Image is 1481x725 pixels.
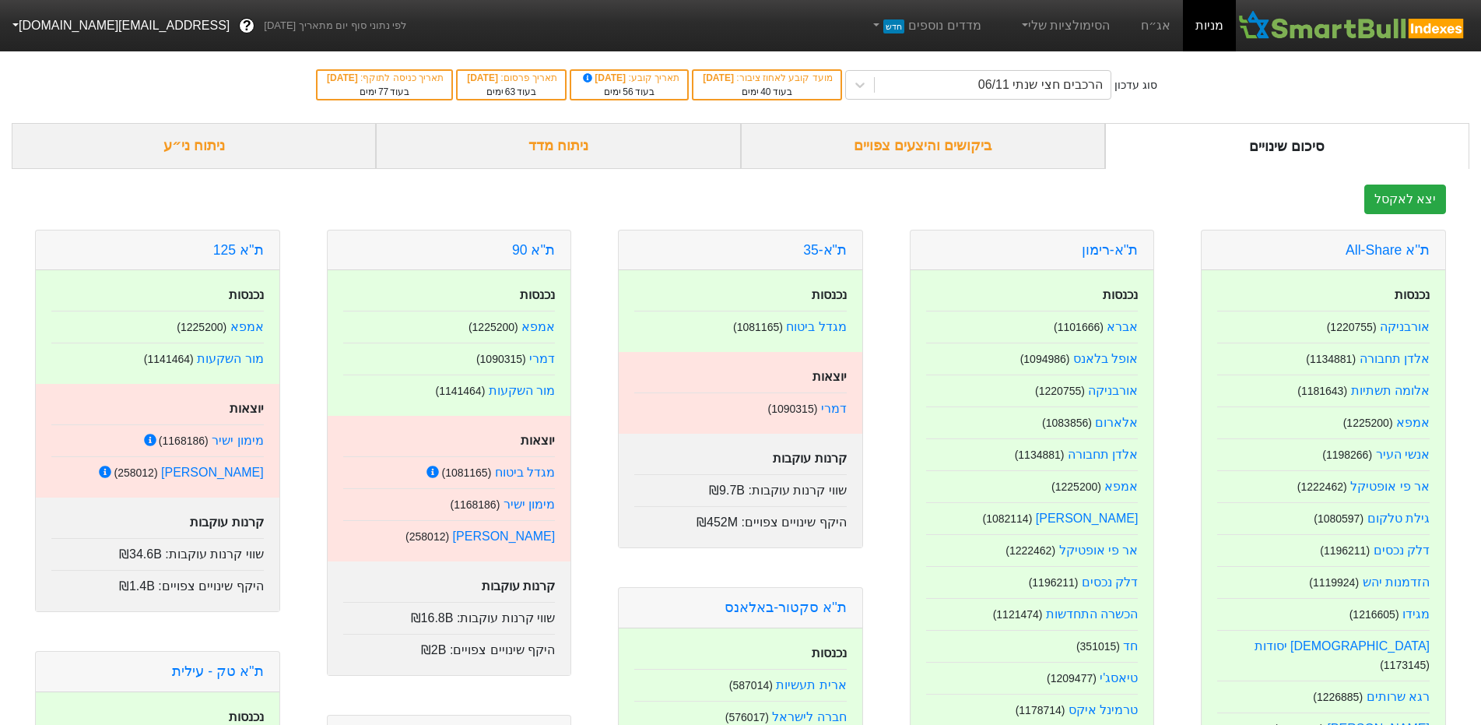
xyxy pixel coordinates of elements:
small: ( 1226885 ) [1313,691,1363,703]
a: אנשי העיר [1376,448,1430,461]
a: אמפא [521,320,555,333]
span: 63 [505,86,515,97]
a: אורבניקה [1380,320,1430,333]
a: הזדמנות יהש [1363,575,1430,589]
a: אברא [1107,320,1138,333]
strong: נכנסות [812,646,847,660]
small: ( 1196211 ) [1320,544,1370,557]
small: ( 1090315 ) [768,403,818,415]
a: אלדן תחבורה [1068,448,1138,461]
small: ( 1168186 ) [159,435,209,447]
span: [DATE] [327,72,360,83]
div: היקף שינויים צפויים : [343,634,556,660]
a: [PERSON_NAME] [161,466,264,479]
span: 77 [378,86,388,97]
a: ת''א סקטור-באלאנס [725,600,846,615]
span: 40 [760,86,770,97]
a: מדדים נוספיםחדש [864,10,988,41]
a: [PERSON_NAME] [1036,512,1139,525]
a: ארית תעשיות [776,678,846,692]
a: דלק נכסים [1082,575,1138,589]
strong: קרנות עוקבות [482,579,555,593]
strong: יוצאות [230,402,264,415]
div: תאריך פרסום : [465,71,557,85]
div: בעוד ימים [465,85,557,99]
a: [DEMOGRAPHIC_DATA] יסודות [1255,639,1430,653]
a: אלומה תשתיות [1351,384,1430,397]
small: ( 1181643 ) [1297,385,1347,397]
a: אלדן תחבורה [1360,352,1430,365]
strong: נכנסות [1103,288,1138,301]
div: שווי קרנות עוקבות : [51,538,264,564]
div: מועד קובע לאחוז ציבור : [701,71,832,85]
a: חד [1123,639,1138,653]
a: אמפא [1104,480,1138,493]
span: ₪16.8B [411,611,454,625]
div: ביקושים והיצעים צפויים [741,123,1105,169]
a: אמפא [230,320,264,333]
small: ( 1220755 ) [1035,385,1085,397]
a: [PERSON_NAME] [453,530,556,543]
a: ת''א 125 [213,242,264,258]
div: בעוד ימים [325,85,444,99]
small: ( 1225200 ) [1343,417,1393,429]
small: ( 1216605 ) [1349,608,1399,621]
strong: נכנסות [812,288,847,301]
strong: נכנסות [1395,288,1430,301]
small: ( 1222462 ) [1297,480,1347,493]
a: הכשרה התחדשות [1046,607,1138,621]
small: ( 1173145 ) [1380,659,1430,671]
a: מימון ישיר [212,434,263,447]
small: ( 1090315 ) [476,353,526,365]
div: שווי קרנות עוקבות : [634,474,847,500]
a: דלק נכסים [1374,544,1430,557]
div: הרכבים חצי שנתי 06/11 [978,76,1103,94]
div: ניתוח ני״ע [12,123,376,169]
small: ( 351015 ) [1076,640,1120,653]
small: ( 1209477 ) [1047,672,1097,685]
small: ( 1134881 ) [1306,353,1356,365]
a: חברה לישראל [772,710,846,723]
div: תאריך קובע : [579,71,679,85]
a: ת''א 90 [512,242,555,258]
small: ( 1081165 ) [441,466,491,479]
a: מור השקעות [489,384,555,397]
strong: יוצאות [521,434,555,447]
strong: יוצאות [812,370,847,383]
div: בעוד ימים [579,85,679,99]
span: חדש [883,19,904,33]
div: היקף שינויים צפויים : [634,506,847,532]
small: ( 1081165 ) [733,321,783,333]
small: ( 1225200 ) [1051,480,1101,493]
a: אופל בלאנס [1073,352,1138,365]
a: מור השקעות [197,352,263,365]
small: ( 1220755 ) [1327,321,1377,333]
a: מגידו [1402,607,1430,621]
span: [DATE] [467,72,500,83]
a: אלארום [1095,416,1138,429]
small: ( 1101666 ) [1054,321,1104,333]
small: ( 1080597 ) [1314,512,1363,525]
small: ( 576017 ) [725,711,769,723]
small: ( 1082114 ) [982,512,1032,525]
small: ( 1168186 ) [450,498,500,511]
span: ₪34.6B [119,547,162,561]
span: [DATE] [703,72,736,83]
a: מימון ישיר [504,498,555,511]
strong: קרנות עוקבות [190,516,263,529]
small: ( 1094986 ) [1020,353,1070,365]
span: ? [243,16,251,37]
div: תאריך כניסה לתוקף : [325,71,444,85]
button: יצא לאקסל [1364,185,1446,214]
a: אורבניקה [1088,384,1138,397]
span: ₪2B [421,643,447,656]
span: ₪452M [697,516,738,529]
small: ( 1178714 ) [1016,704,1065,716]
div: ניתוח מדד [376,123,740,169]
div: סוג עדכון [1114,77,1157,93]
a: טרמינל איקס [1069,703,1138,716]
a: אמפא [1396,416,1430,429]
small: ( 1222462 ) [1005,544,1055,557]
small: ( 258012 ) [405,530,449,543]
a: גילת טלקום [1367,512,1430,525]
